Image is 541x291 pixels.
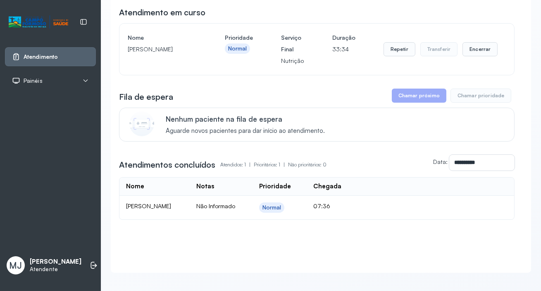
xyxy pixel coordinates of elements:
p: Atendidos: 1 [220,159,254,171]
img: Logotipo do estabelecimento [9,15,68,29]
span: | [249,161,250,168]
div: Prioridade [259,183,291,190]
h4: Prioridade [225,32,253,43]
button: Chamar prioridade [450,89,512,103]
span: Não Informado [196,202,235,209]
label: Data: [433,158,448,165]
span: Atendimento [24,53,58,60]
h4: Nome [128,32,197,43]
button: Transferir [420,42,458,56]
button: Encerrar [462,42,498,56]
div: Normal [262,204,281,211]
p: Nenhum paciente na fila de espera [166,115,325,123]
span: Painéis [24,77,43,84]
p: Não prioritários: 0 [288,159,327,171]
span: Aguarde novos pacientes para dar início ao atendimento. [166,127,325,135]
h4: Serviço Final [281,32,304,55]
a: Atendimento [12,53,89,61]
span: [PERSON_NAME] [126,202,171,209]
span: 07:36 [313,202,330,209]
p: 33:34 [332,43,355,55]
button: Repetir [384,42,415,56]
p: [PERSON_NAME] [30,258,81,266]
p: [PERSON_NAME] [128,43,197,55]
div: Normal [228,45,247,52]
h3: Atendimento em curso [119,7,205,18]
p: Prioritários: 1 [254,159,288,171]
button: Chamar próximo [392,89,446,103]
p: Atendente [30,266,81,273]
div: Nome [126,183,144,190]
span: | [284,161,285,168]
h3: Atendimentos concluídos [119,159,215,171]
h3: Fila de espera [119,91,173,103]
p: Nutrição [281,55,304,67]
h4: Duração [332,32,355,43]
img: Imagem de CalloutCard [129,111,154,136]
div: Chegada [313,183,341,190]
div: Notas [196,183,214,190]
